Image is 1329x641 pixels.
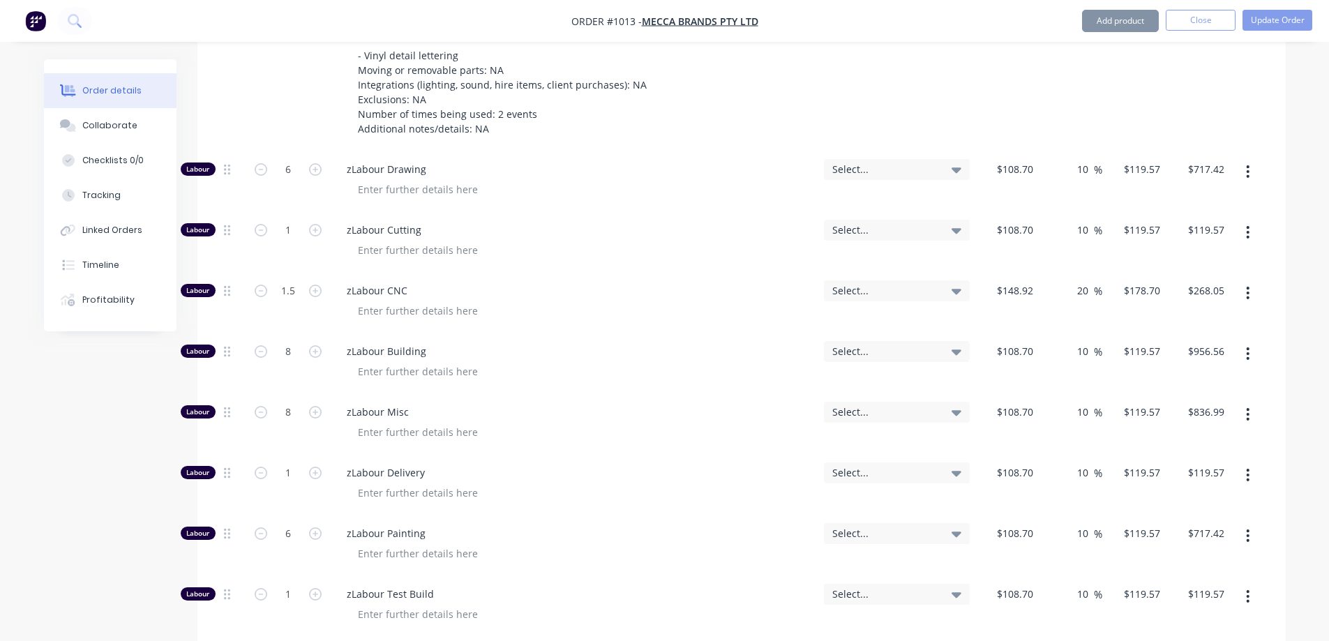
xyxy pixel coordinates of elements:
[832,283,938,298] span: Select...
[1094,162,1102,178] span: %
[832,162,938,176] span: Select...
[181,223,216,236] div: Labour
[181,587,216,601] div: Labour
[1094,223,1102,239] span: %
[832,526,938,541] span: Select...
[1094,405,1102,421] span: %
[44,143,177,178] button: Checklists 0/0
[181,345,216,358] div: Labour
[82,294,135,306] div: Profitability
[642,15,758,28] a: Mecca Brands Pty Ltd
[1094,283,1102,299] span: %
[181,284,216,297] div: Labour
[832,587,938,601] span: Select...
[82,189,121,202] div: Tracking
[82,224,142,236] div: Linked Orders
[82,154,144,167] div: Checklists 0/0
[1082,10,1159,32] button: Add product
[347,526,813,541] span: zLabour Painting
[82,84,142,97] div: Order details
[82,259,119,271] div: Timeline
[347,162,813,176] span: zLabour Drawing
[832,223,938,237] span: Select...
[181,405,216,418] div: Labour
[181,163,216,176] div: Labour
[347,405,813,419] span: zLabour Misc
[1094,526,1102,542] span: %
[832,405,938,419] span: Select...
[1242,10,1312,31] button: Update Order
[25,10,46,31] img: Factory
[832,465,938,480] span: Select...
[347,465,813,480] span: zLabour Delivery
[44,213,177,248] button: Linked Orders
[181,466,216,479] div: Labour
[347,587,813,601] span: zLabour Test Build
[1166,10,1236,31] button: Close
[44,248,177,282] button: Timeline
[82,119,137,132] div: Collaborate
[44,73,177,108] button: Order details
[347,344,813,359] span: zLabour Building
[44,282,177,317] button: Profitability
[571,15,642,28] span: Order #1013 -
[181,527,216,540] div: Labour
[1094,344,1102,360] span: %
[1094,465,1102,481] span: %
[1094,587,1102,603] span: %
[832,344,938,359] span: Select...
[347,283,813,298] span: zLabour CNC
[44,178,177,213] button: Tracking
[44,108,177,143] button: Collaborate
[347,223,813,237] span: zLabour Cutting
